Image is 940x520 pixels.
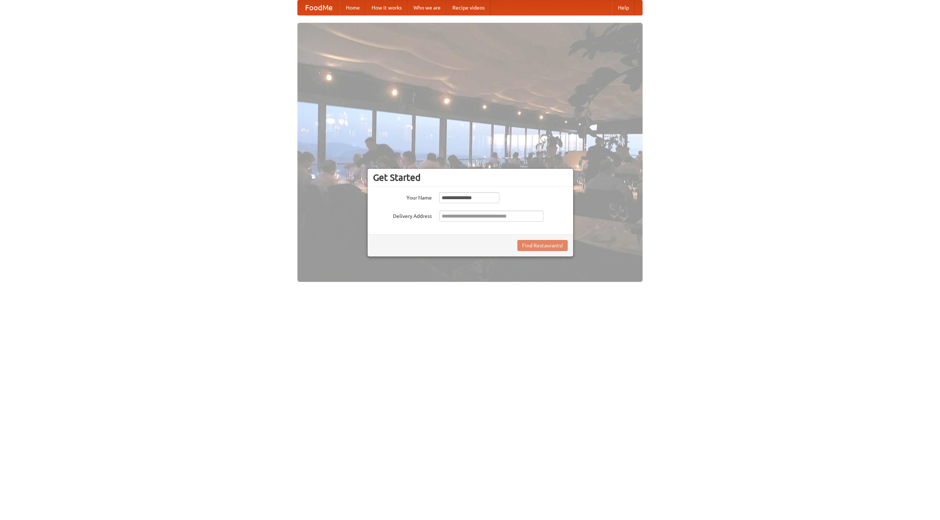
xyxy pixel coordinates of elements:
a: Home [340,0,366,15]
a: FoodMe [298,0,340,15]
button: Find Restaurants! [517,240,568,251]
a: Who we are [408,0,446,15]
h3: Get Started [373,172,568,183]
label: Your Name [373,192,432,201]
label: Delivery Address [373,211,432,220]
a: How it works [366,0,408,15]
a: Recipe videos [446,0,491,15]
a: Help [612,0,635,15]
